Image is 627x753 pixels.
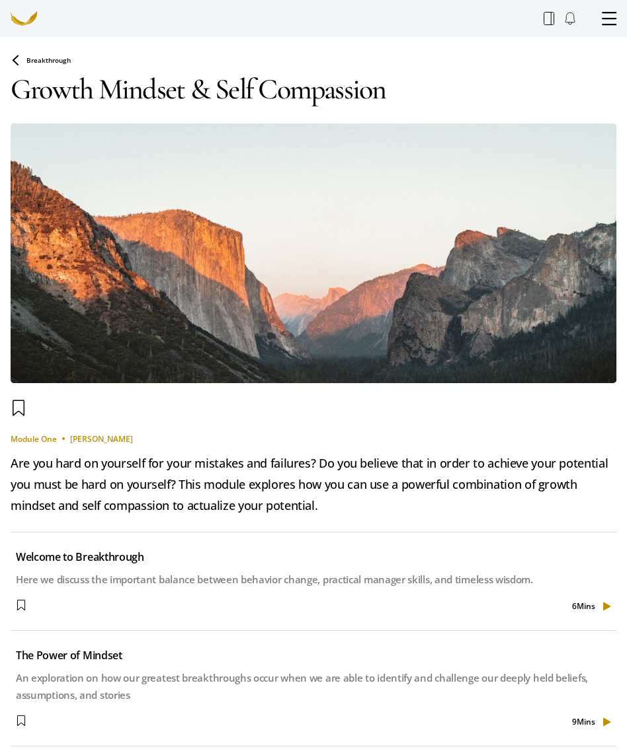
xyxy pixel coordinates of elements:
[16,548,611,565] div: Welcome to Breakthrough
[572,600,595,612] span: 6 Mins
[16,647,611,664] div: The Power of Mindset
[16,669,611,703] div: An exploration on how our greatest breakthroughs occur when we are able to identify and challenge...
[11,433,57,445] span: module one
[70,433,133,445] span: [PERSON_NAME]
[26,55,71,65] span: Breakthrough
[11,124,616,383] img: 5ffd683f75b04f9fae80780a_1697608424.jpg
[572,716,595,727] span: 9 Mins
[16,571,611,588] div: Here we discuss the important balance between behavior change, practical manager skills, and time...
[11,452,616,516] div: Are you hard on yourself for your mistakes and failures? Do you believe that in order to achieve ...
